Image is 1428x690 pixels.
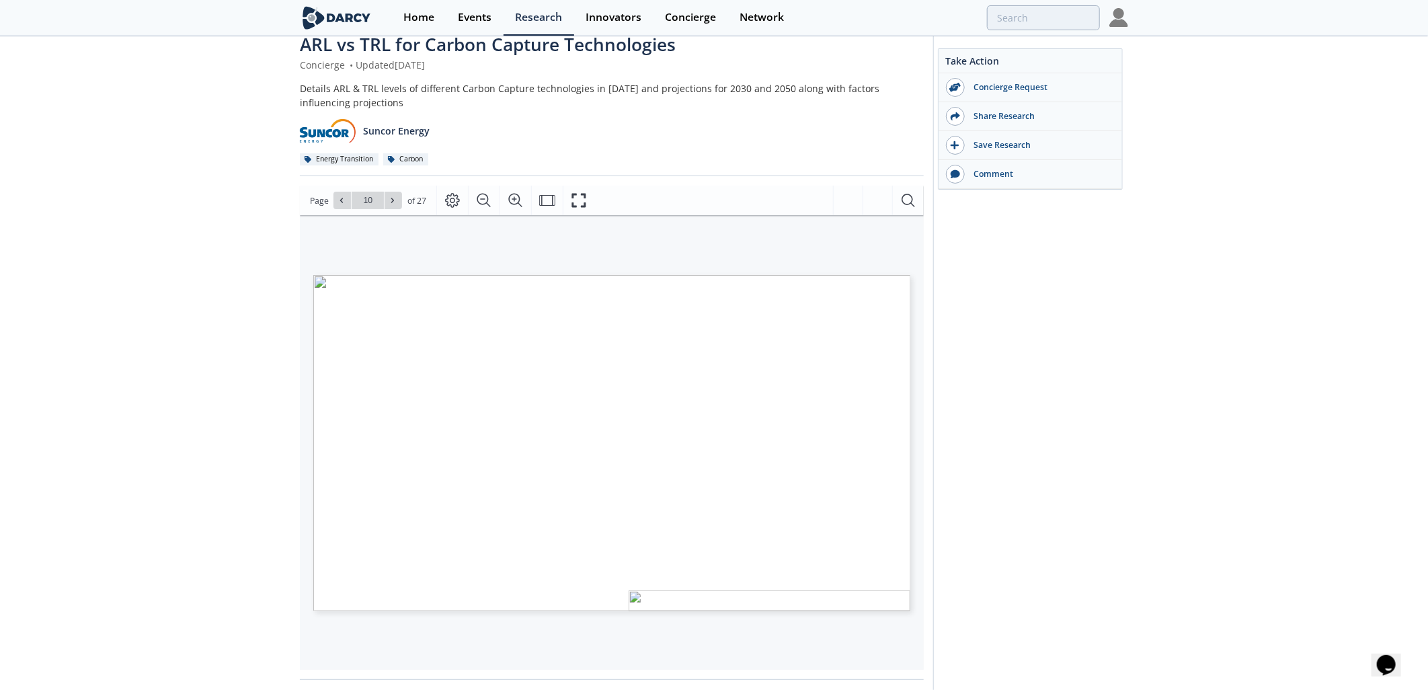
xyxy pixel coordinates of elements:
div: Network [740,12,784,23]
div: Share Research [965,110,1115,122]
div: Home [403,12,434,23]
div: Innovators [586,12,641,23]
div: Carbon [383,153,428,165]
img: Profile [1109,8,1128,27]
span: • [348,59,356,71]
p: Suncor Energy [363,124,430,138]
img: logo-wide.svg [300,6,373,30]
div: Comment [965,168,1115,180]
div: Details ARL & TRL levels of different Carbon Capture technologies in [DATE] and projections for 2... [300,81,924,110]
div: Take Action [939,54,1122,73]
div: Save Research [965,139,1115,151]
iframe: chat widget [1372,636,1415,677]
span: ARL vs TRL for Carbon Capture Technologies [300,32,676,56]
div: Events [458,12,491,23]
div: Research [515,12,562,23]
div: Concierge [665,12,716,23]
div: Energy Transition [300,153,379,165]
input: Advanced Search [987,5,1100,30]
div: Concierge Request [965,81,1115,93]
div: Concierge Updated [DATE] [300,58,924,72]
